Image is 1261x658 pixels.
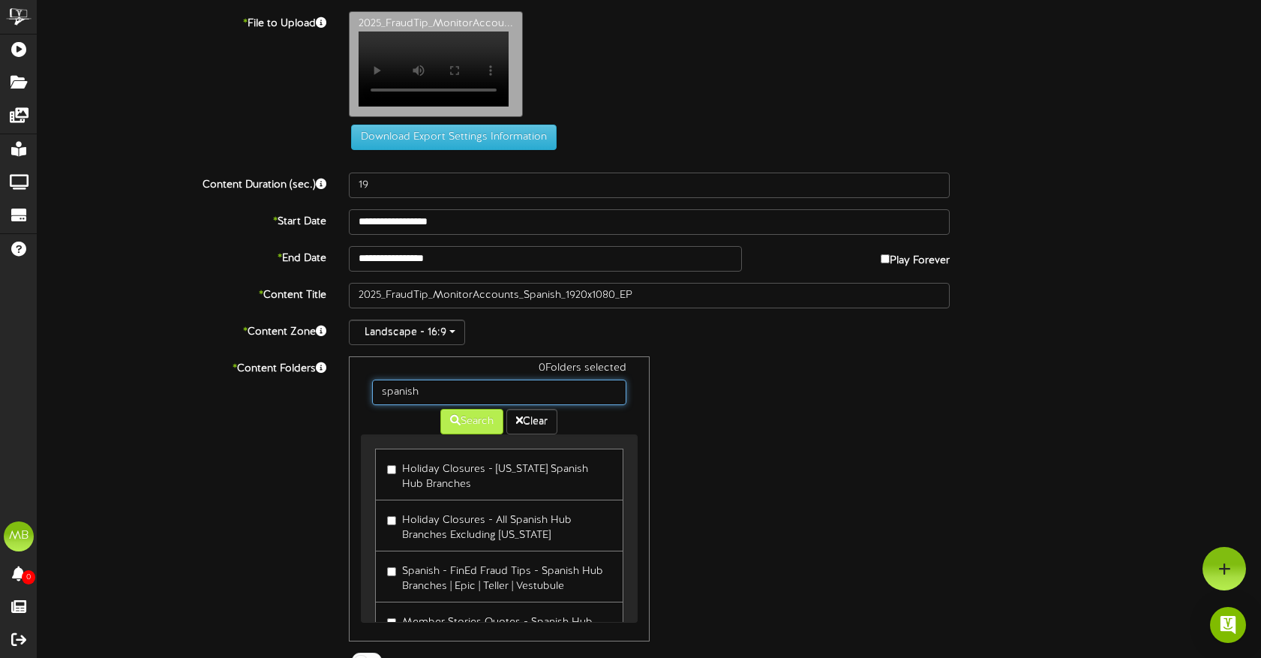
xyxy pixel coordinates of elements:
[26,246,338,266] label: End Date
[349,283,950,308] input: Title of this Content
[372,380,626,405] input: -- Search --
[4,521,34,551] div: MB
[26,11,338,32] label: File to Upload
[349,320,465,345] button: Landscape - 16:9
[881,246,950,269] label: Play Forever
[387,457,611,492] label: Holiday Closures - [US_STATE] Spanish Hub Branches
[440,409,503,434] button: Search
[22,570,35,584] span: 0
[351,125,557,150] button: Download Export Settings Information
[387,465,396,474] input: Holiday Closures - [US_STATE] Spanish Hub Branches
[387,559,611,594] label: Spanish - FinEd Fraud Tips - Spanish Hub Branches | Epic | Teller | Vestubule
[387,508,611,543] label: Holiday Closures - All Spanish Hub Branches Excluding [US_STATE]
[506,409,557,434] button: Clear
[387,516,396,525] input: Holiday Closures - All Spanish Hub Branches Excluding [US_STATE]
[361,361,637,380] div: 0 Folders selected
[26,320,338,340] label: Content Zone
[26,209,338,230] label: Start Date
[26,173,338,193] label: Content Duration (sec.)
[344,131,557,143] a: Download Export Settings Information
[26,356,338,377] label: Content Folders
[387,610,611,645] label: Member Stories Quotes - Spanish Hub Branches - Epic | Teller | Vestibule
[359,32,509,107] video: Your browser does not support HTML5 video.
[26,283,338,303] label: Content Title
[1210,607,1246,643] div: Open Intercom Messenger
[881,254,890,263] input: Play Forever
[387,618,396,627] input: Member Stories Quotes - Spanish Hub Branches - Epic | Teller | Vestibule
[387,567,396,576] input: Spanish - FinEd Fraud Tips - Spanish Hub Branches | Epic | Teller | Vestubule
